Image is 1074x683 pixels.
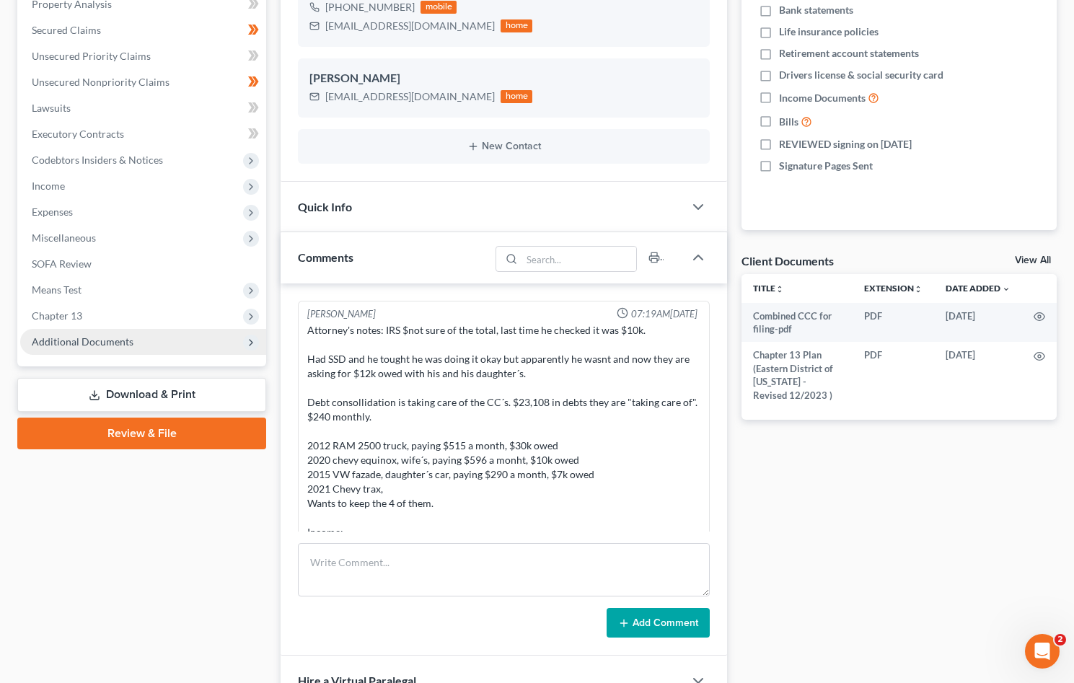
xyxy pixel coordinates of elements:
button: New Contact [309,141,698,152]
span: Drivers license & social security card [779,68,943,82]
div: Attorney's notes: IRS $not sure of the total, last time he checked it was $10k. Had SSD and he to... [307,323,700,626]
button: Add Comment [607,608,710,638]
span: Bank statements [779,3,853,17]
a: Unsecured Priority Claims [20,43,266,69]
span: SOFA Review [32,257,92,270]
a: SOFA Review [20,251,266,277]
td: Combined CCC for filing-pdf [741,303,853,343]
div: [EMAIL_ADDRESS][DOMAIN_NAME] [325,89,495,104]
a: Extensionunfold_more [864,283,923,294]
a: Secured Claims [20,17,266,43]
span: Codebtors Insiders & Notices [32,154,163,166]
div: [PERSON_NAME] [307,307,376,321]
td: PDF [853,303,934,343]
a: Lawsuits [20,95,266,121]
a: View All [1015,255,1051,265]
span: Income [32,180,65,192]
span: Unsecured Priority Claims [32,50,151,62]
span: Executory Contracts [32,128,124,140]
span: 2 [1055,634,1066,645]
span: Bills [779,115,798,129]
span: Expenses [32,206,73,218]
i: unfold_more [775,285,784,294]
span: Quick Info [298,200,352,213]
div: [PERSON_NAME] [309,70,698,87]
span: Life insurance policies [779,25,879,39]
td: [DATE] [934,303,1022,343]
a: Review & File [17,418,266,449]
span: Additional Documents [32,335,133,348]
span: Miscellaneous [32,232,96,244]
iframe: Intercom live chat [1025,634,1060,669]
span: Lawsuits [32,102,71,114]
a: Executory Contracts [20,121,266,147]
span: Signature Pages Sent [779,159,873,173]
span: Comments [298,250,353,264]
div: [EMAIL_ADDRESS][DOMAIN_NAME] [325,19,495,33]
a: Date Added expand_more [946,283,1011,294]
i: unfold_more [914,285,923,294]
a: Titleunfold_more [753,283,784,294]
div: mobile [421,1,457,14]
span: Unsecured Nonpriority Claims [32,76,170,88]
span: 07:19AM[DATE] [631,307,697,321]
span: Income Documents [779,91,866,105]
span: Chapter 13 [32,309,82,322]
a: Unsecured Nonpriority Claims [20,69,266,95]
input: Search... [522,247,637,271]
a: Download & Print [17,378,266,412]
span: Retirement account statements [779,46,919,61]
td: [DATE] [934,342,1022,408]
div: Client Documents [741,253,834,268]
i: expand_more [1002,285,1011,294]
div: home [501,19,532,32]
td: PDF [853,342,934,408]
span: Means Test [32,283,82,296]
td: Chapter 13 Plan (Eastern District of [US_STATE] - Revised 12/2023 ) [741,342,853,408]
span: REVIEWED signing on [DATE] [779,137,912,151]
span: Secured Claims [32,24,101,36]
div: home [501,90,532,103]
